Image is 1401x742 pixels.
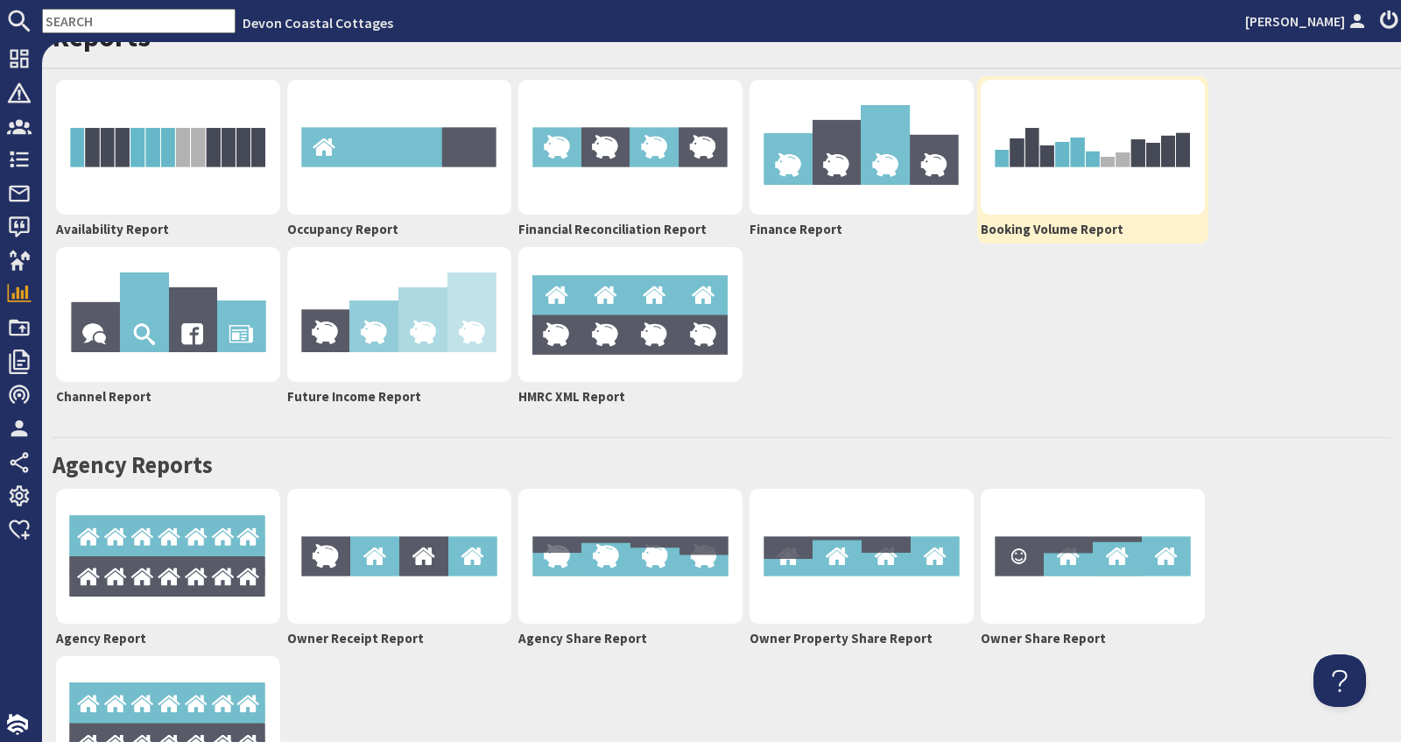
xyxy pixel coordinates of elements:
h2: Agency Report [56,631,280,647]
iframe: Toggle Customer Support [1313,654,1366,707]
h2: Financial Reconciliation Report [518,222,743,237]
a: Occupancy Report [284,76,515,244]
img: property-share-report-cdbd2bf58cd10a1d69ee44df0fc56a5b4e990bf198283ff8acab33657c6bbc2c.png [750,489,974,624]
img: staytech_i_w-64f4e8e9ee0a9c174fd5317b4b171b261742d2d393467e5bdba4413f4f884c10.svg [7,714,28,735]
h2: Occupancy Report [287,222,511,237]
input: SEARCH [42,9,236,33]
a: HMRC XML Report [515,244,746,411]
a: Agency Share Report [515,485,746,653]
h2: Availability Report [56,222,280,237]
img: agency-report-24f49cc5259ead7210495d9f924ce814db3d6835cfb3adcdd335ccaab0c39ef2.png [56,489,280,624]
a: Owner Receipt Report [284,485,515,653]
img: owner-share-report-45db377d83587ce6e4e4c009e14ad33d8f00d2396a13c78dcf0bd28690591120.png [981,489,1205,624]
img: volume-report-b193a0d106e901724e6e2a737cddf475bd336b2fd3e97afca5856cfd34cd3207.png [981,80,1205,215]
a: Future Income Report [284,244,515,411]
a: Owner Property Share Report [746,485,977,653]
h2: Finance Report [750,222,974,237]
img: occupancy-report-54b043cc30156a1d64253dc66eb8fa74ac22b960ebbd66912db7d1b324d9370f.png [287,80,511,215]
h2: Owner Share Report [981,631,1205,647]
img: availability-b2712cb69e4f2a6ce39b871c0a010e098eb1bc68badc0d862a523a7fb0d9404f.png [56,80,280,215]
h2: Agency Share Report [518,631,743,647]
a: Financial Reconciliation Report [515,76,746,244]
a: Finance Report [746,76,977,244]
h2: Future Income Report [287,389,511,405]
img: hmrc-report-7e47fe54d664a6519f7bff59c47da927abdb786ffdf23fbaa80a4261718d00d7.png [518,247,743,382]
a: Booking Volume Report [977,76,1208,244]
h2: Channel Report [56,389,280,405]
a: Availability Report [53,76,284,244]
h2: Owner Receipt Report [287,631,511,647]
h2: HMRC XML Report [518,389,743,405]
img: future-income-report-8efaa7c4b96f9db44a0ea65420f3fcd3c60c8b9eb4a7fe33424223628594c21f.png [287,247,511,382]
a: Owner Share Report [977,485,1208,653]
a: Agency Report [53,485,284,653]
h2: Owner Property Share Report [750,631,974,647]
a: Devon Coastal Cottages [243,14,393,32]
img: financial-report-105d5146bc3da7be04c1b38cba2e6198017b744cffc9661e2e35d54d4ba0e972.png [750,80,974,215]
img: referer-report-80f78d458a5f6b932bddd33f5d71aba6e20f930fbd9179b778792cbc9ff573fa.png [56,247,280,382]
a: Channel Report [53,244,284,411]
a: [PERSON_NAME] [1245,11,1369,32]
img: agency-share-report-259f9e87bafb275c35ea1ce994cedd3410c06f21460ea39da55fd5a69135abff.png [518,489,743,624]
h2: Agency Reports [53,451,1390,479]
h2: Booking Volume Report [981,222,1205,237]
img: owner-receipt-report-7435b8cb0350dc667c011af1ec10782e9d7ad44aa1de72c06e1d5f1b4b60e118.png [287,489,511,624]
img: financial-reconciliation-aa54097eb3e2697f1cd871e2a2e376557a55840ed588d4f345cf0a01e244fdeb.png [518,80,743,215]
